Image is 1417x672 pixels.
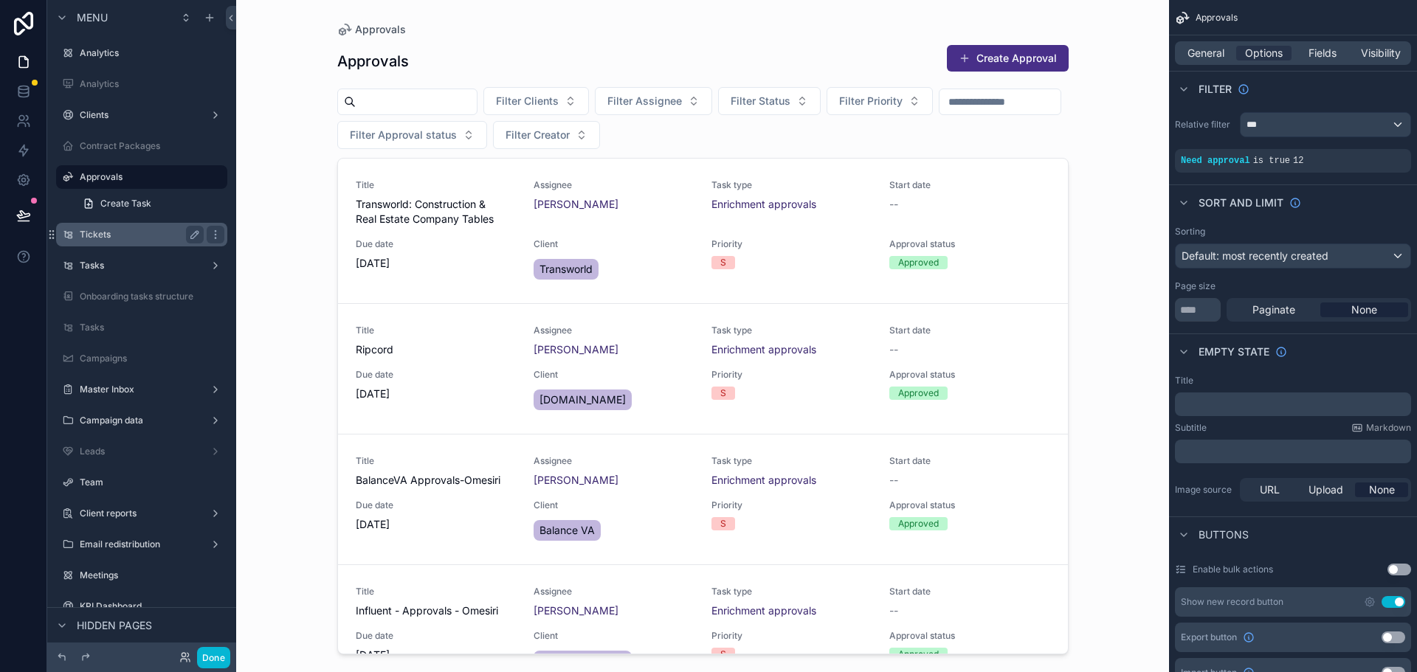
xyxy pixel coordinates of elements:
[1175,243,1411,269] button: Default: most recently created
[56,378,227,401] a: Master Inbox
[1366,422,1411,434] span: Markdown
[80,508,204,519] label: Client reports
[56,254,227,277] a: Tasks
[74,192,227,215] a: Create Task
[56,72,227,96] a: Analytics
[77,618,152,633] span: Hidden pages
[77,10,108,25] span: Menu
[1175,392,1411,416] div: scrollable content
[80,291,224,302] label: Onboarding tasks structure
[1187,46,1224,60] span: General
[56,595,227,618] a: KPI Dashboard
[1252,302,1295,317] span: Paginate
[80,538,204,550] label: Email redistribution
[56,103,227,127] a: Clients
[1193,564,1273,575] label: Enable bulk actions
[1199,195,1283,210] span: Sort And Limit
[80,171,218,183] label: Approvals
[56,165,227,189] a: Approvals
[80,260,204,271] label: Tasks
[1351,302,1377,317] span: None
[197,647,230,668] button: Done
[1309,46,1337,60] span: Fields
[1175,280,1216,292] label: Page size
[1369,482,1395,497] span: None
[1293,156,1303,166] span: 12
[1182,249,1328,262] span: Default: most recently created
[100,198,151,209] span: Create Task
[80,446,204,457] label: Leads
[80,415,204,426] label: Campaign data
[56,533,227,556] a: Email redistribution
[56,134,227,158] a: Contract Packages
[1199,344,1269,359] span: Empty state
[1175,422,1207,434] label: Subtitle
[80,322,224,333] label: Tasks
[80,78,224,90] label: Analytics
[1199,527,1249,542] span: Buttons
[80,384,204,395] label: Master Inbox
[1361,46,1401,60] span: Visibility
[56,41,227,65] a: Analytics
[80,600,224,612] label: KPI Dashboard
[56,409,227,432] a: Campaign data
[56,564,227,587] a: Meetings
[1181,156,1250,166] span: Need approval
[1181,596,1283,608] div: Show new record button
[1245,46,1283,60] span: Options
[1199,82,1232,97] span: Filter
[56,285,227,308] a: Onboarding tasks structure
[56,347,227,370] a: Campaigns
[80,109,204,121] label: Clients
[1260,482,1280,497] span: URL
[80,353,224,364] label: Campaigns
[56,440,227,463] a: Leads
[1181,631,1237,643] span: Export button
[56,471,227,494] a: Team
[56,223,227,246] a: Tickets
[80,477,224,488] label: Team
[1253,156,1290,166] span: is true
[1351,422,1411,434] a: Markdown
[80,569,224,581] label: Meetings
[1309,482,1343,497] span: Upload
[1175,440,1411,463] div: scrollable content
[80,140,224,152] label: Contract Packages
[56,316,227,339] a: Tasks
[1175,119,1234,131] label: Relative filter
[1175,375,1193,387] label: Title
[80,47,224,59] label: Analytics
[80,229,198,240] label: Tickets
[1196,12,1238,24] span: Approvals
[56,502,227,525] a: Client reports
[1175,484,1234,496] label: Image source
[1175,226,1205,238] label: Sorting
